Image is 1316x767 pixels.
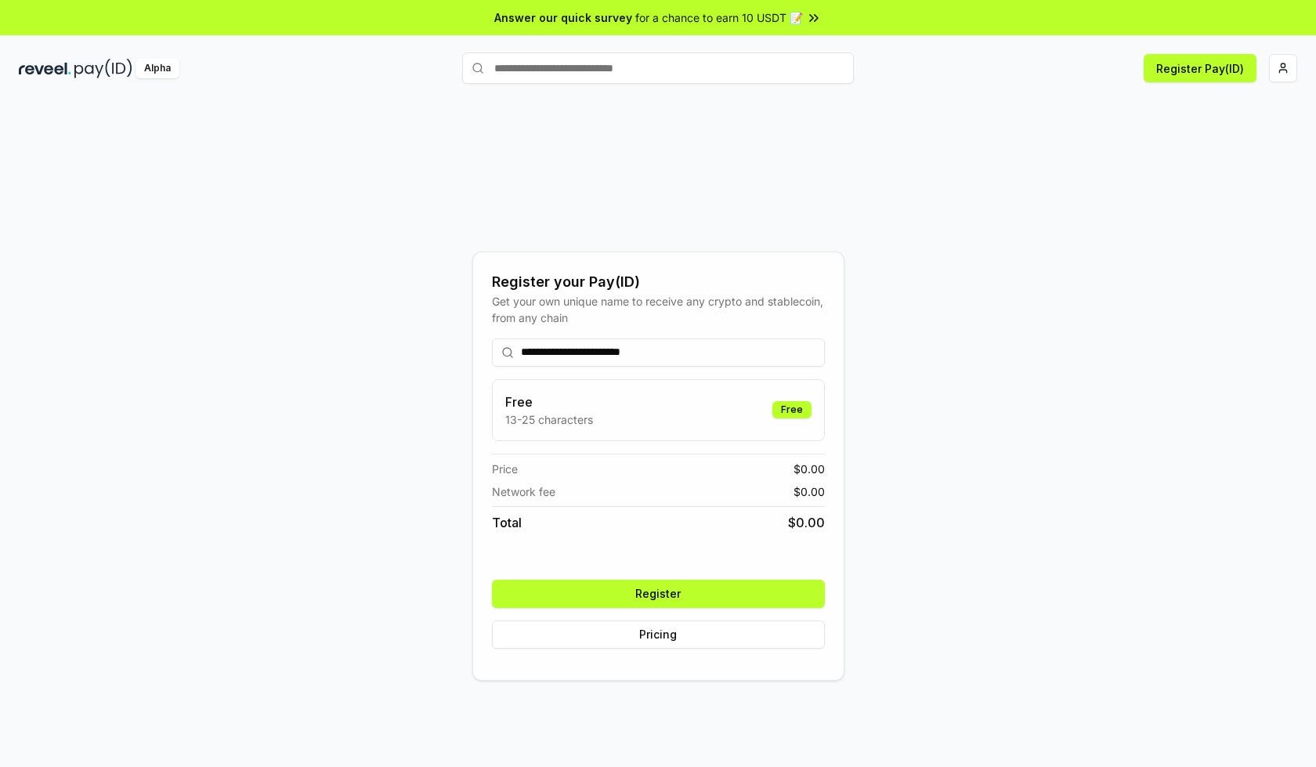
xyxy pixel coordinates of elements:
h3: Free [505,393,593,411]
span: $ 0.00 [788,513,825,532]
span: $ 0.00 [794,461,825,477]
p: 13-25 characters [505,411,593,428]
div: Free [772,401,812,418]
button: Register [492,580,825,608]
div: Alpha [136,59,179,78]
img: pay_id [74,59,132,78]
span: Total [492,513,522,532]
span: Answer our quick survey [494,9,632,26]
button: Pricing [492,620,825,649]
span: Network fee [492,483,555,500]
div: Get your own unique name to receive any crypto and stablecoin, from any chain [492,293,825,326]
span: for a chance to earn 10 USDT 📝 [635,9,803,26]
button: Register Pay(ID) [1144,54,1256,82]
span: $ 0.00 [794,483,825,500]
span: Price [492,461,518,477]
div: Register your Pay(ID) [492,271,825,293]
img: reveel_dark [19,59,71,78]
